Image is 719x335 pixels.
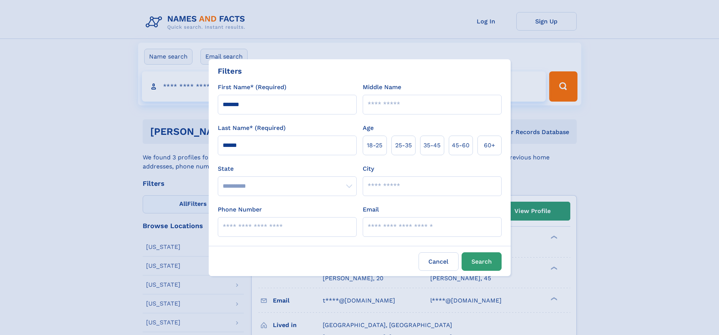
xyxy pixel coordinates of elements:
[363,164,374,173] label: City
[423,141,440,150] span: 35‑45
[484,141,495,150] span: 60+
[462,252,502,271] button: Search
[218,65,242,77] div: Filters
[452,141,470,150] span: 45‑60
[395,141,412,150] span: 25‑35
[363,205,379,214] label: Email
[363,124,374,133] label: Age
[363,83,401,92] label: Middle Name
[218,164,357,173] label: State
[218,124,286,133] label: Last Name* (Required)
[419,252,459,271] label: Cancel
[367,141,382,150] span: 18‑25
[218,205,262,214] label: Phone Number
[218,83,286,92] label: First Name* (Required)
